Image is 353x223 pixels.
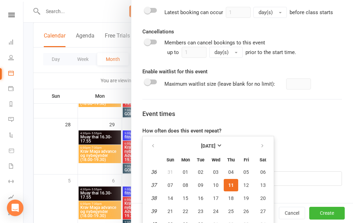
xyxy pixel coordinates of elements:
button: day(s) [253,7,287,18]
label: Cancellations [142,28,174,36]
a: People [8,51,24,66]
span: 26 [243,209,249,214]
span: 08 [183,182,188,188]
button: 21 [163,205,178,217]
small: Monday [181,157,190,162]
button: 12 [239,179,253,191]
button: 26 [239,205,253,217]
button: 11 [224,179,238,191]
div: Members can cancel bookings to this event [164,39,342,58]
span: 25 [228,209,234,214]
small: Tuesday [197,157,204,162]
em: 37 [151,182,157,188]
div: Event times [142,109,342,119]
button: day(s) [209,47,243,58]
button: 05 [239,166,253,178]
button: 10 [209,179,223,191]
small: Thursday [227,157,235,162]
a: Product Sales [8,144,24,159]
button: 15 [178,192,193,204]
span: 14 [168,195,173,201]
div: Maximum waitlist size (leave blank for no limit): [164,80,275,88]
button: Cancel [279,207,305,220]
span: day(s) [259,9,273,15]
span: 31 [168,169,173,175]
span: 11 [228,182,234,188]
button: 02 [193,166,208,178]
button: 24 [209,205,223,217]
span: 12 [243,182,249,188]
span: prior to the start time. [245,49,296,55]
span: 15 [183,195,188,201]
span: 24 [213,209,219,214]
span: day(s) [214,49,229,55]
button: 01 [178,166,193,178]
span: 16 [198,195,203,201]
button: 14 [163,192,178,204]
button: 23 [193,205,208,217]
em: 39 [151,208,157,214]
a: Assessments [8,190,24,205]
span: 10 [213,182,219,188]
div: Open Intercom Messenger [7,200,23,216]
a: Reports [8,97,24,113]
span: 20 [260,195,266,201]
a: Dashboard [8,35,24,51]
button: 13 [254,179,272,191]
label: How often does this event repeat? [142,127,221,135]
button: 16 [193,192,208,204]
strong: [DATE] [201,143,215,149]
span: 06 [260,169,266,175]
button: 08 [178,179,193,191]
button: 27 [254,205,272,217]
button: Create [309,207,345,220]
em: 38 [151,195,157,201]
button: 19 [239,192,253,204]
span: 27 [260,209,266,214]
small: Saturday [260,157,266,162]
small: Sunday [167,157,174,162]
span: 18 [228,195,234,201]
button: 17 [209,192,223,204]
button: 31 [163,166,178,178]
small: Friday [244,157,249,162]
span: 07 [168,182,173,188]
span: 09 [198,182,203,188]
span: 19 [243,195,249,201]
span: 22 [183,209,188,214]
span: 23 [198,209,203,214]
span: 13 [260,182,266,188]
a: Calendar [8,66,24,82]
span: 04 [228,169,234,175]
button: 22 [178,205,193,217]
small: Wednesday [212,157,220,162]
span: 01 [183,169,188,175]
button: 18 [224,192,238,204]
span: 05 [243,169,249,175]
span: 17 [213,195,219,201]
span: before class starts [290,9,333,15]
button: 25 [224,205,238,217]
button: 09 [193,179,208,191]
button: 07 [163,179,178,191]
a: Payments [8,82,24,97]
span: 21 [168,209,173,214]
div: up to [167,47,243,58]
button: 06 [254,166,272,178]
div: Latest booking can occur [164,7,333,18]
button: 03 [209,166,223,178]
span: 03 [213,169,219,175]
label: Enable waitlist for this event [142,67,208,76]
button: 04 [224,166,238,178]
button: 20 [254,192,272,204]
em: 36 [151,169,157,175]
span: 02 [198,169,203,175]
